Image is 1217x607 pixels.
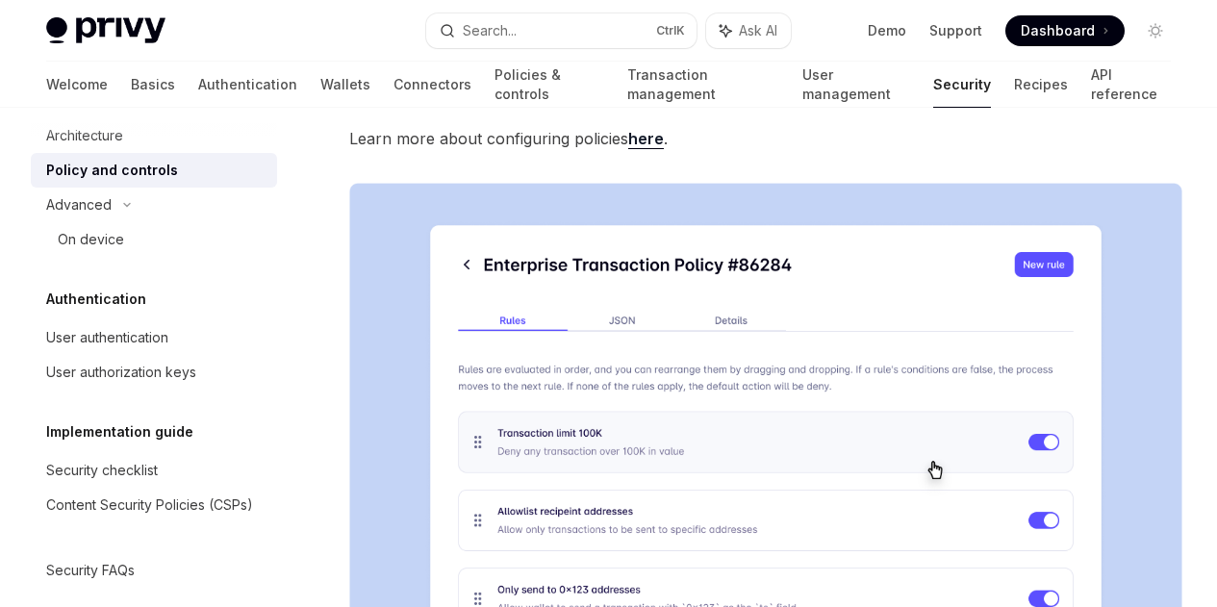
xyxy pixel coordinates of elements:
[320,62,370,108] a: Wallets
[628,129,664,149] a: here
[31,320,277,355] a: User authentication
[868,21,906,40] a: Demo
[46,326,168,349] div: User authentication
[1091,62,1171,108] a: API reference
[739,21,777,40] span: Ask AI
[46,17,165,44] img: light logo
[706,13,791,48] button: Ask AI
[31,355,277,390] a: User authorization keys
[656,23,685,38] span: Ctrl K
[802,62,910,108] a: User management
[463,19,517,42] div: Search...
[1140,15,1171,46] button: Toggle dark mode
[627,62,779,108] a: Transaction management
[349,125,1182,152] span: Learn more about configuring policies .
[494,62,604,108] a: Policies & controls
[929,21,982,40] a: Support
[46,361,196,384] div: User authorization keys
[46,420,193,443] h5: Implementation guide
[31,222,277,257] a: On device
[46,193,112,216] div: Advanced
[46,459,158,482] div: Security checklist
[1005,15,1125,46] a: Dashboard
[131,62,175,108] a: Basics
[46,159,178,182] div: Policy and controls
[31,153,277,188] a: Policy and controls
[1021,21,1095,40] span: Dashboard
[58,228,124,251] div: On device
[31,553,277,588] a: Security FAQs
[426,13,697,48] button: Search...CtrlK
[46,62,108,108] a: Welcome
[198,62,297,108] a: Authentication
[46,288,146,311] h5: Authentication
[933,62,991,108] a: Security
[31,453,277,488] a: Security checklist
[31,488,277,522] a: Content Security Policies (CSPs)
[46,493,253,517] div: Content Security Policies (CSPs)
[1014,62,1068,108] a: Recipes
[393,62,471,108] a: Connectors
[46,559,135,582] div: Security FAQs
